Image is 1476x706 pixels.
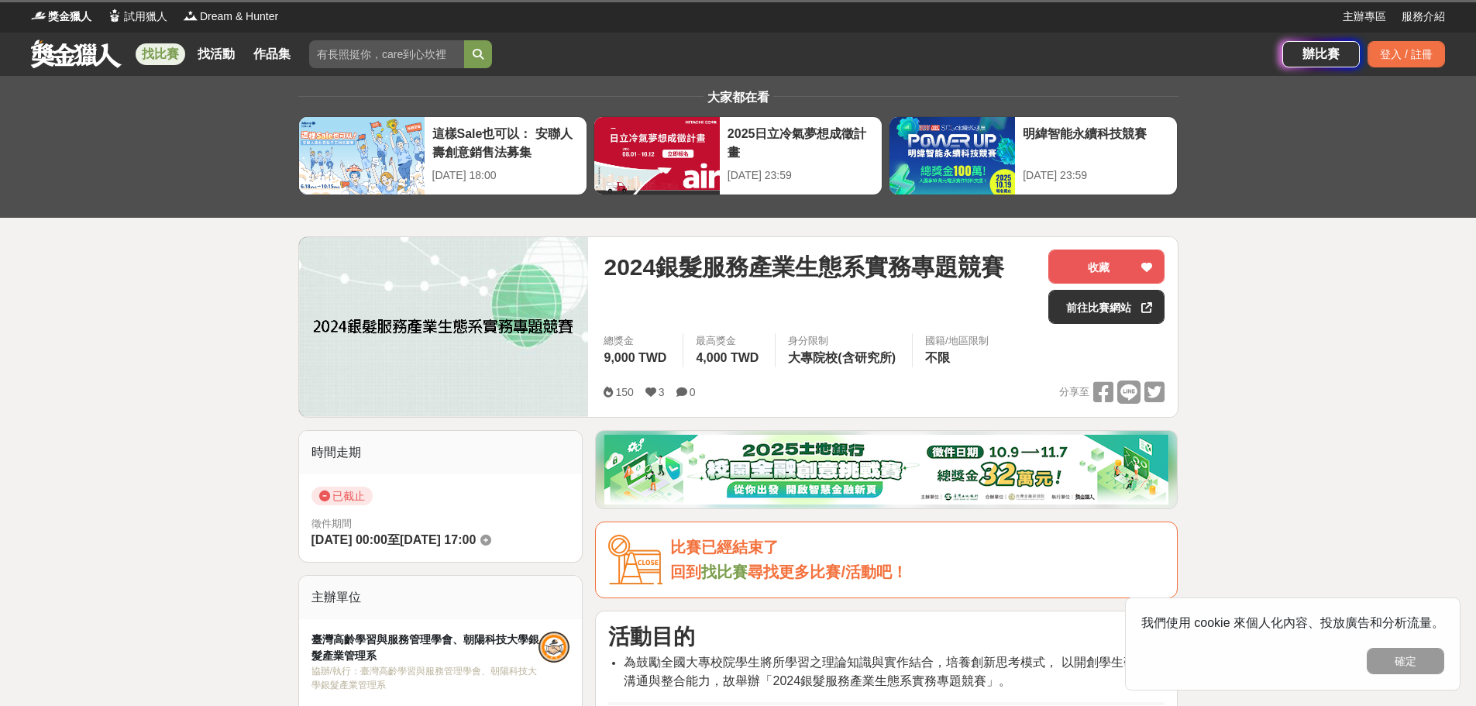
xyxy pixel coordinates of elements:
[1059,381,1089,404] span: 分享至
[432,167,579,184] div: [DATE] 18:00
[608,535,662,585] img: Icon
[1048,250,1165,284] button: 收藏
[311,487,373,505] span: 已截止
[728,125,874,160] div: 2025日立冷氣夢想成徵計畫
[1282,41,1360,67] a: 辦比賽
[1402,9,1445,25] a: 服務介紹
[107,8,122,23] img: Logo
[608,625,695,649] strong: 活動目的
[299,237,589,416] img: Cover Image
[299,576,583,619] div: 主辦單位
[670,563,701,580] span: 回到
[593,116,883,195] a: 2025日立冷氣夢想成徵計畫[DATE] 23:59
[183,9,278,25] a: LogoDream & Hunter
[889,116,1178,195] a: 明緯智能永續科技競賽[DATE] 23:59
[696,351,759,364] span: 4,000 TWD
[1048,290,1165,324] a: 前往比賽網站
[670,535,1165,560] div: 比賽已經結束了
[31,8,46,23] img: Logo
[1368,41,1445,67] div: 登入 / 註冊
[701,563,748,580] a: 找比賽
[1343,9,1386,25] a: 主辦專區
[107,9,167,25] a: Logo試用獵人
[400,533,476,546] span: [DATE] 17:00
[311,664,539,692] div: 協辦/執行： 臺灣高齡學習與服務管理學會、朝陽科技大學銀髮產業管理系
[299,431,583,474] div: 時間走期
[788,351,896,364] span: 大專院校(含研究所)
[200,9,278,25] span: Dream & Hunter
[728,167,874,184] div: [DATE] 23:59
[247,43,297,65] a: 作品集
[387,533,400,546] span: 至
[31,9,91,25] a: Logo獎金獵人
[690,386,696,398] span: 0
[604,250,1004,284] span: 2024銀髮服務產業生態系實務專題競賽
[604,333,670,349] span: 總獎金
[1367,648,1444,674] button: 確定
[124,9,167,25] span: 試用獵人
[432,125,579,160] div: 這樣Sale也可以： 安聯人壽創意銷售法募集
[925,351,950,364] span: 不限
[925,333,989,349] div: 國籍/地區限制
[604,351,666,364] span: 9,000 TWD
[615,386,633,398] span: 150
[311,533,387,546] span: [DATE] 00:00
[311,632,539,664] div: 臺灣高齡學習與服務管理學會、朝陽科技大學銀髮產業管理系
[1141,616,1444,629] span: 我們使用 cookie 來個人化內容、投放廣告和分析流量。
[604,435,1168,505] img: d20b4788-230c-4a26-8bab-6e291685a538.png
[704,91,773,104] span: 大家都在看
[788,333,900,349] div: 身分限制
[696,333,762,349] span: 最高獎金
[298,116,587,195] a: 這樣Sale也可以： 安聯人壽創意銷售法募集[DATE] 18:00
[748,563,907,580] span: 尋找更多比賽/活動吧！
[183,8,198,23] img: Logo
[1023,125,1169,160] div: 明緯智能永續科技競賽
[659,386,665,398] span: 3
[136,43,185,65] a: 找比賽
[1023,167,1169,184] div: [DATE] 23:59
[311,518,352,529] span: 徵件期間
[191,43,241,65] a: 找活動
[624,656,1160,687] span: 為鼓勵全國大專校院學生將所學習之理論知識與實作結合，培養創新思考模式， 以開創學生研究、溝通與整合能力，故舉辦「2024銀髮服務產業生態系實務專題競賽」。
[48,9,91,25] span: 獎金獵人
[309,40,464,68] input: 有長照挺你，care到心坎裡！青春出手，拍出照顧 影音徵件活動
